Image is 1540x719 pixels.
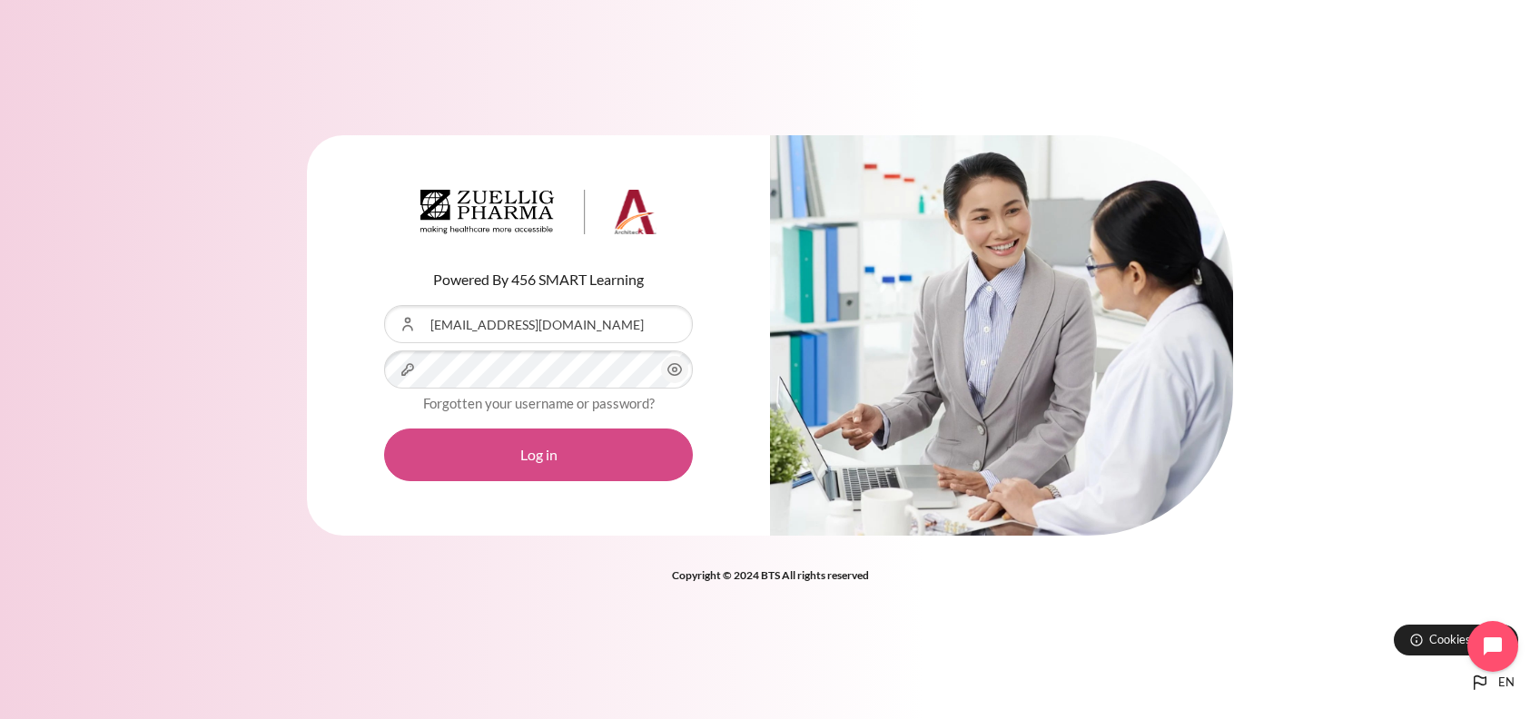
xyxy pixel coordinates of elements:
span: en [1498,674,1515,692]
img: Architeck [420,190,656,235]
span: Cookies notice [1429,631,1505,648]
button: Cookies notice [1394,625,1518,655]
strong: Copyright © 2024 BTS All rights reserved [672,568,869,582]
button: Languages [1462,665,1522,701]
p: Powered By 456 SMART Learning [384,269,693,291]
a: Architeck [420,190,656,242]
button: Log in [384,428,693,481]
a: Forgotten your username or password? [423,395,655,411]
input: Username or Email Address [384,305,693,343]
